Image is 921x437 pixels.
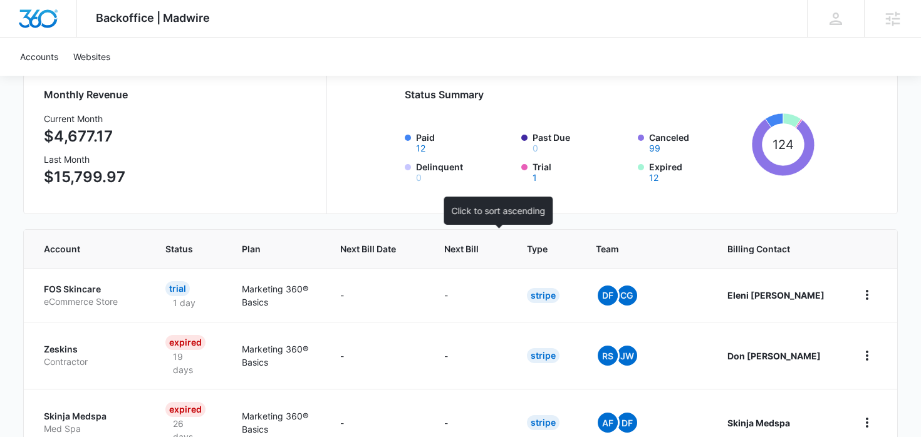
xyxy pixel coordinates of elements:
[44,410,135,434] a: Skinja MedspaMed Spa
[44,356,135,368] p: Contractor
[13,38,66,76] a: Accounts
[165,350,212,376] p: 19 days
[617,285,637,306] span: CG
[598,413,618,433] span: AF
[66,38,118,76] a: Websites
[649,131,747,153] label: Canceled
[242,242,310,255] span: Plan
[165,335,206,350] div: Expired
[416,144,425,153] button: Paid
[44,343,135,356] p: Zeskins
[325,322,429,389] td: -
[44,87,311,102] h2: Monthly Revenue
[96,11,210,24] span: Backoffice | Madwire
[527,288,559,303] div: Stripe
[44,423,135,435] p: Med Spa
[533,173,537,182] button: Trial
[165,242,194,255] span: Status
[44,242,117,255] span: Account
[857,413,877,433] button: home
[429,268,512,322] td: -
[727,418,790,428] strong: Skinja Medspa
[44,283,135,296] p: FOS Skincare
[533,131,630,153] label: Past Due
[727,351,821,361] strong: Don [PERSON_NAME]
[242,342,310,369] p: Marketing 360® Basics
[44,410,135,423] p: Skinja Medspa
[727,242,827,255] span: Billing Contact
[649,160,747,182] label: Expired
[416,160,514,182] label: Delinquent
[527,242,548,255] span: Type
[340,242,396,255] span: Next Bill Date
[44,112,125,125] h3: Current Month
[44,153,125,166] h3: Last Month
[598,346,618,366] span: RS
[649,144,660,153] button: Canceled
[527,348,559,363] div: Stripe
[44,283,135,307] a: FOS SkincareeCommerce Store
[533,160,630,182] label: Trial
[165,296,203,309] p: 1 day
[44,296,135,308] p: eCommerce Store
[165,402,206,417] div: Expired
[242,282,310,309] p: Marketing 360® Basics
[325,268,429,322] td: -
[416,131,514,153] label: Paid
[44,166,125,188] p: $15,799.97
[598,285,618,306] span: DF
[527,415,559,430] div: Stripe
[596,242,679,255] span: Team
[617,413,637,433] span: DF
[44,125,125,148] p: $4,677.17
[617,346,637,366] span: JW
[165,281,190,296] div: Trial
[44,343,135,368] a: ZeskinsContractor
[444,242,479,255] span: Next Bill
[857,346,877,366] button: home
[773,137,794,152] tspan: 124
[649,173,658,182] button: Expired
[444,197,553,225] div: Click to sort ascending
[405,87,814,102] h2: Status Summary
[429,322,512,389] td: -
[242,409,310,436] p: Marketing 360® Basics
[857,285,877,305] button: home
[727,290,825,301] strong: Eleni [PERSON_NAME]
